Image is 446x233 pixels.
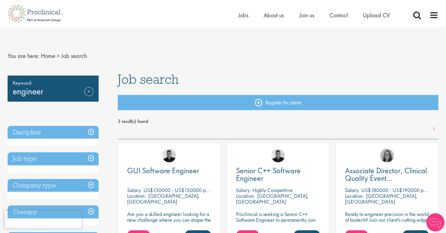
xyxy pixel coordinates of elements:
span: Associate Director, Clinical Quality Event Management (GCP) [345,165,427,191]
p: [GEOGRAPHIC_DATA], [GEOGRAPHIC_DATA] [127,192,200,205]
span: 3 result(s) found [118,117,439,126]
span: Location: [345,192,363,199]
div: engineer [8,76,99,102]
span: Salary [345,187,359,194]
p: US$130000 - US$150000 per annum [144,187,225,194]
a: Jobs [238,11,248,19]
span: Salary [127,187,141,194]
a: Senior C++ Software Engineer [236,167,320,182]
span: Salary [236,187,250,194]
img: Christian Andersen [162,149,176,162]
p: Highly Competitive [252,187,293,194]
a: Join us [299,11,314,19]
span: Senior C++ Software Engineer [236,165,301,183]
h3: Company type [8,179,99,192]
img: Ingrid Aymes [380,149,394,162]
h3: Job type [8,152,99,165]
h3: Discipline [8,126,99,139]
a: Remove [84,87,93,105]
p: [GEOGRAPHIC_DATA], [GEOGRAPHIC_DATA] [345,192,418,205]
span: Location: [236,192,255,199]
p: US$180000 - US$190000 per annum [361,187,443,194]
img: Christian Andersen [271,149,285,162]
span: > [57,52,60,60]
a: 1 [430,126,438,133]
a: GUI Software Engineer [127,167,211,174]
h3: Therapy [8,205,99,218]
img: Chatbot [426,213,444,231]
a: breadcrumb link [41,52,55,60]
a: Associate Director, Clinical Quality Event Management (GCP) [345,167,429,182]
a: Register for alerts [118,95,439,110]
a: Contact [329,11,348,19]
a: Upload CV [363,11,390,19]
span: Job search [118,71,179,87]
iframe: reCAPTCHA [4,211,82,229]
span: Keyword: [13,79,93,87]
span: Job search [61,52,87,60]
a: About us [264,11,284,19]
span: You are here: [8,52,39,60]
p: [GEOGRAPHIC_DATA], [GEOGRAPHIC_DATA] [236,192,309,205]
span: Location: [127,192,146,199]
span: GUI Software Engineer [127,165,199,176]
